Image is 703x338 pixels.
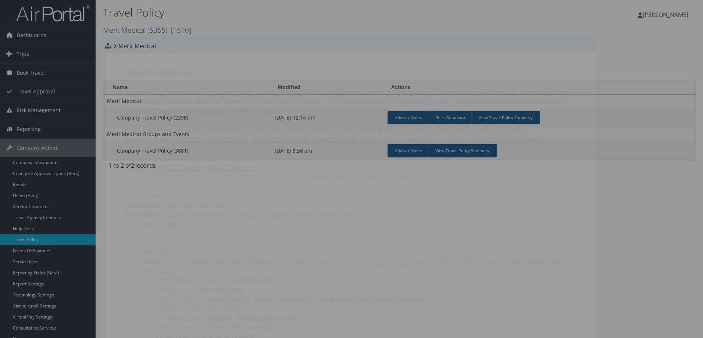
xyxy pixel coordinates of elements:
a: Close [585,36,593,50]
li: UPGRADES: [133,314,578,324]
p: . [125,135,578,154]
a: [PERSON_NAME][EMAIL_ADDRESS][PERSON_NAME][DOMAIN_NAME] [160,212,361,218]
h2: Your Travel Policy [106,37,597,53]
strong: AIR POLICY: [142,250,178,256]
a: [PERSON_NAME][EMAIL_ADDRESS][PERSON_NAME][DOMAIN_NAME] [253,99,454,105]
strong: APPROVALS: [125,203,163,209]
em: Merit Medical [125,65,190,79]
strong: FOR CHANGES TO EMAIL ADDRESS OR SAP CONCUR USER PROFILES, TRAVELERS SHOULD REACH OUT TO [210,127,525,134]
li: FIRST CLASS [133,286,578,295]
li: DEFAULT TRAVEL CLASS / EXECUTIVE TRAVEL CLASS / OFFICERS / SR. OFFICERS / STANDARD [133,173,578,182]
span: AND [417,259,429,265]
u: CHOICE EXTRA [429,259,473,265]
strong: : ALLOWED [217,306,250,312]
strong: *ONLY IF* FLIGHT DURATION IS OVER 5HRS (EXCLUDING LAYOVERS) [226,297,425,303]
p: . [125,88,578,117]
p: DEFAULT TRAVEL CLASS: [125,192,578,201]
li: PREFERRED AIRLINES [133,276,578,286]
a: [PERSON_NAME][EMAIL_ADDRESS][PERSON_NAME][DOMAIN_NAME] [178,137,379,143]
strong: : NOT ALLOWED [198,287,245,293]
strong: OR [PERSON_NAME] - [381,137,444,143]
strong: ATTENDEES MUST HANDLE AIRFARE CHANGES THROUGH THE AIRLINES AFTER BOOKING. [125,99,564,115]
strong: SEND TO COMPLEAT [166,203,226,209]
strong: ) [226,203,228,209]
li: PREM ECON CLASS [133,305,578,314]
strong: FOP VI-7938 [142,221,176,228]
strong: IN [DATE] AND 2025 MERIT WILL HAVE SMALL GROUP BOOKINGS MANAGED THROUGH OBT. APPROVALS FOR EXCEPT... [125,90,571,106]
strong: ( [164,203,166,209]
span: WHEN BOOKING SOUTHWEST ONLY SELECT [228,259,356,265]
strong: [PERSON_NAME] - [125,137,178,143]
u: CHOICE PREFERRED [356,259,417,265]
strong: : DL/WN/UA/AA/SQ [224,278,278,284]
strong: APPROVER: [125,212,160,218]
strong: AGENT NOTE: [142,259,183,265]
strong: AGENT NOTE: [125,127,165,134]
strong: AGENT NOTE: [125,90,165,96]
span: TO SECURE THEIR CORPORATE DISCOUNT. [142,259,566,275]
li: BEARSKIN (JV) AIRLINES: [133,323,578,333]
strong: ALLOWED AT TRAVELER'S EXPENSE [195,316,301,322]
u: POLICY PER RULE CLASS: 5 RULE CLASSES [125,165,253,171]
strong: NOT ALLOWED [232,325,275,331]
p: DEFAULT TRAVEL CLASS: [125,239,578,248]
li: BUS CLASS [133,295,578,305]
strong: : [193,297,195,303]
strong: ALLOWED [196,297,226,303]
